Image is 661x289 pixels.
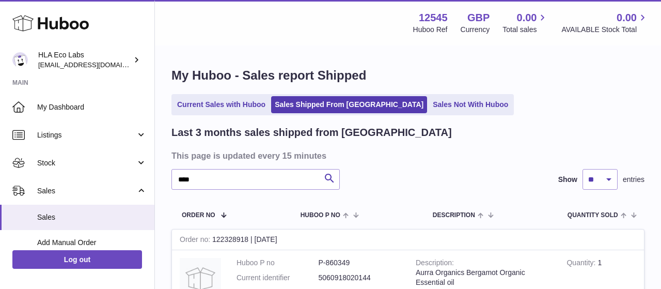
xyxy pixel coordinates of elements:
[180,235,212,246] strong: Order no
[171,126,452,140] h2: Last 3 months sales shipped from [GEOGRAPHIC_DATA]
[37,186,136,196] span: Sales
[271,96,427,113] a: Sales Shipped From [GEOGRAPHIC_DATA]
[433,212,475,219] span: Description
[617,11,637,25] span: 0.00
[12,52,28,68] img: internalAdmin-12545@internal.huboo.com
[566,258,597,269] strong: Quantity
[561,25,649,35] span: AVAILABLE Stock Total
[319,273,401,283] dd: 5060918020144
[502,11,548,35] a: 0.00 Total sales
[413,25,448,35] div: Huboo Ref
[37,158,136,168] span: Stock
[301,212,340,219] span: Huboo P no
[502,25,548,35] span: Total sales
[319,258,401,268] dd: P-860349
[429,96,512,113] a: Sales Not With Huboo
[171,150,642,161] h3: This page is updated every 15 minutes
[623,175,644,185] span: entries
[37,212,147,222] span: Sales
[561,11,649,35] a: 0.00 AVAILABLE Stock Total
[416,258,454,269] strong: Description
[182,212,215,219] span: Order No
[419,11,448,25] strong: 12545
[517,11,537,25] span: 0.00
[38,60,152,69] span: [EMAIL_ADDRESS][DOMAIN_NAME]
[12,250,142,269] a: Log out
[37,130,136,140] span: Listings
[174,96,269,113] a: Current Sales with Huboo
[237,273,319,283] dt: Current identifier
[568,212,618,219] span: Quantity Sold
[416,268,551,287] div: Aurra Organics Bergamot Organic Essential oil
[558,175,577,185] label: Show
[38,50,131,70] div: HLA Eco Labs
[171,67,644,84] h1: My Huboo - Sales report Shipped
[237,258,319,268] dt: Huboo P no
[37,102,147,112] span: My Dashboard
[461,25,490,35] div: Currency
[37,238,147,248] span: Add Manual Order
[172,230,644,250] div: 122328918 | [DATE]
[467,11,490,25] strong: GBP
